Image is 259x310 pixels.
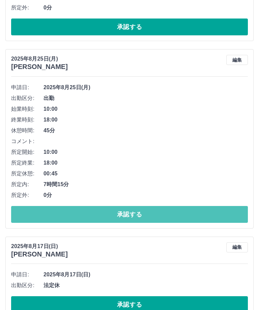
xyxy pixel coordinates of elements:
span: 所定外: [11,4,44,12]
button: 編集 [226,242,248,252]
span: 18:00 [44,116,248,124]
span: 出勤区分: [11,94,44,102]
span: 所定終業: [11,159,44,167]
button: 編集 [226,55,248,65]
span: 0分 [44,4,248,12]
span: 10:00 [44,148,248,156]
span: 法定休 [44,281,248,289]
span: 18:00 [44,159,248,167]
span: 2025年8月17日(日) [44,271,248,279]
span: 所定開始: [11,148,44,156]
span: 所定休憩: [11,170,44,178]
span: 申請日: [11,83,44,92]
h3: [PERSON_NAME] [11,63,68,71]
span: 0分 [44,191,248,199]
span: 出勤区分: [11,281,44,289]
button: 承認する [11,206,248,223]
span: コメント: [11,137,44,145]
span: 始業時刻: [11,105,44,113]
span: 10:00 [44,105,248,113]
h3: [PERSON_NAME] [11,250,68,258]
span: 所定内: [11,180,44,188]
p: 2025年8月17日(日) [11,242,68,250]
p: 2025年8月25日(月) [11,55,68,63]
span: 所定外: [11,191,44,199]
span: 申請日: [11,271,44,279]
span: 出勤 [44,94,248,102]
span: 7時間15分 [44,180,248,188]
span: 45分 [44,127,248,135]
button: 承認する [11,19,248,35]
span: 2025年8月25日(月) [44,83,248,92]
span: 休憩時間: [11,127,44,135]
span: 00:45 [44,170,248,178]
span: 終業時刻: [11,116,44,124]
